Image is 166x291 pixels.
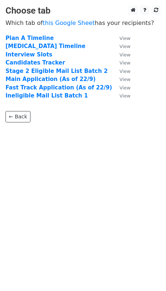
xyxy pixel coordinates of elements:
[43,19,95,26] a: this Google Sheet
[112,68,130,74] a: View
[119,69,130,74] small: View
[6,51,53,58] a: Interview Slots
[6,92,88,99] a: Ineligible Mail List Batch 1
[112,92,130,99] a: View
[119,93,130,99] small: View
[119,77,130,82] small: View
[112,84,130,91] a: View
[6,111,30,122] a: ← Back
[112,59,130,66] a: View
[119,60,130,66] small: View
[6,68,108,74] a: Stage 2 Eligible Mail List Batch 2
[112,76,130,82] a: View
[6,84,112,91] a: Fast Track Application (As of 22/9)
[6,59,65,66] a: Candidates Tracker
[112,43,130,49] a: View
[6,5,160,16] h3: Choose tab
[6,76,95,82] a: Main Application (As of 22/9)
[119,52,130,58] small: View
[6,19,160,27] p: Which tab of has your recipients?
[112,35,130,41] a: View
[6,35,54,41] a: Plan A Timeline
[6,43,86,49] a: [MEDICAL_DATA] Timeline
[119,44,130,49] small: View
[112,51,130,58] a: View
[119,36,130,41] small: View
[119,85,130,91] small: View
